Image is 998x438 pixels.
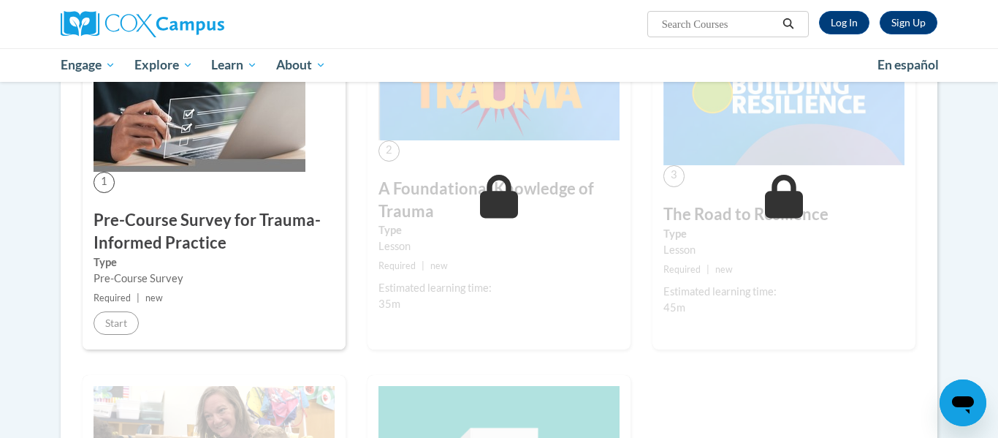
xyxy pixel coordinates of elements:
span: new [145,292,163,303]
span: About [276,56,326,74]
img: Course Image [378,30,620,140]
div: Lesson [378,238,620,254]
span: Required [663,264,701,275]
span: | [137,292,140,303]
a: Learn [202,48,267,82]
span: new [430,260,448,271]
a: Explore [125,48,202,82]
span: En español [877,57,939,72]
span: Learn [211,56,257,74]
h3: Pre-Course Survey for Trauma-Informed Practice [94,209,335,254]
iframe: Button to launch messaging window [940,380,986,426]
span: new [715,264,733,275]
span: 1 [94,172,115,193]
a: Engage [51,48,125,82]
a: Cox Campus [61,11,338,37]
span: Engage [61,56,115,74]
div: Main menu [39,48,959,82]
label: Type [94,254,335,271]
div: Estimated learning time: [663,284,904,300]
span: Required [378,260,416,271]
a: Log In [819,11,869,34]
div: Pre-Course Survey [94,271,335,287]
a: Register [880,11,937,34]
div: Estimated learning time: [378,280,620,296]
span: 35m [378,298,400,310]
label: Type [663,226,904,242]
span: 45m [663,301,685,314]
span: Explore [134,56,193,74]
span: | [706,264,709,275]
h3: The Road to Resilience [663,203,904,226]
img: Cox Campus [61,11,224,37]
label: Type [378,222,620,238]
img: Course Image [94,30,305,172]
span: Required [94,292,131,303]
button: Start [94,311,139,335]
div: Lesson [663,242,904,258]
input: Search Courses [660,15,777,33]
span: | [422,260,424,271]
button: Search [777,15,799,33]
span: 2 [378,140,400,162]
a: About [267,48,335,82]
a: En español [868,50,948,80]
img: Course Image [663,30,904,166]
h3: A Foundational Knowledge of Trauma [378,178,620,223]
span: 3 [663,165,685,186]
